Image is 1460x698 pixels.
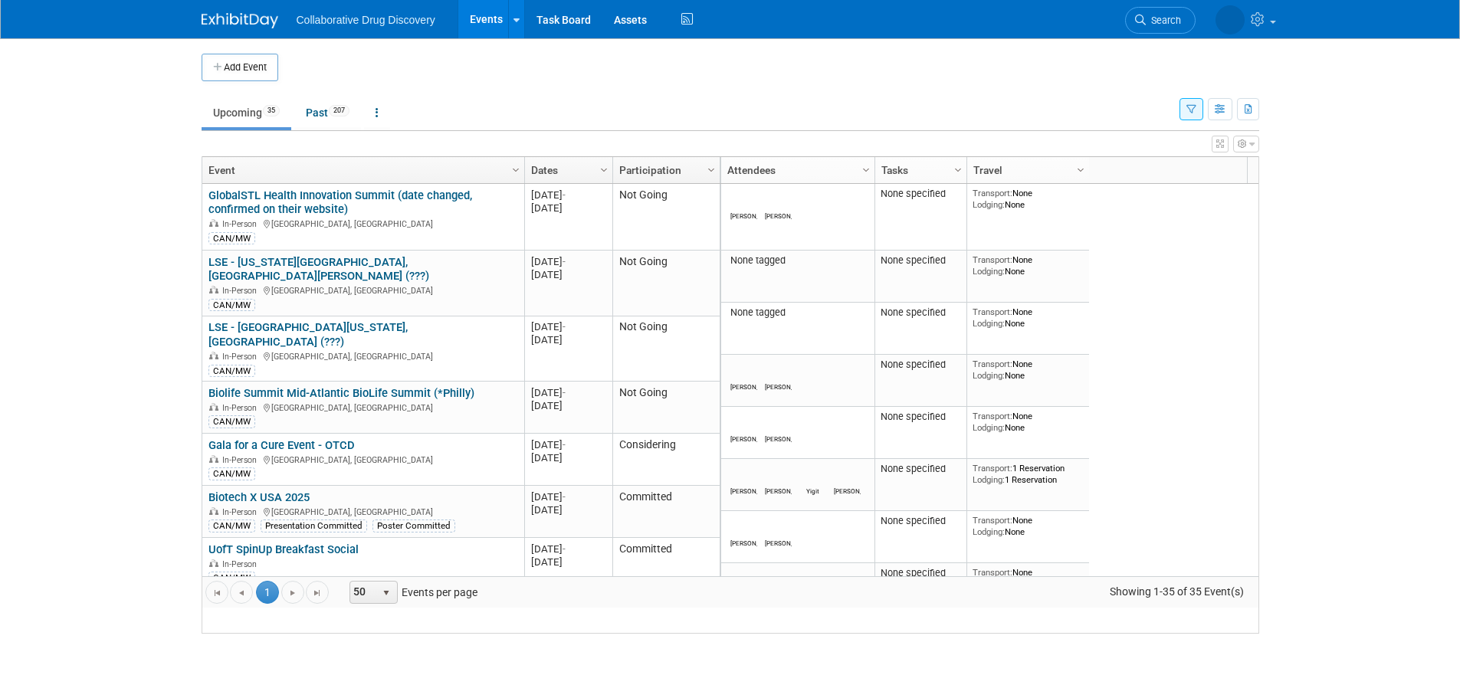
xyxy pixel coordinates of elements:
[769,415,788,433] img: Michael Woodhouse
[973,188,1012,198] span: Transport:
[730,210,757,220] div: Evan Moriarity
[222,286,261,296] span: In-Person
[881,157,956,183] a: Tasks
[612,184,720,251] td: Not Going
[261,519,367,532] div: Presentation Committed
[531,490,605,503] div: [DATE]
[531,542,605,555] div: [DATE]
[531,202,605,215] div: [DATE]
[531,451,605,464] div: [DATE]
[209,352,218,359] img: In-Person Event
[619,157,710,183] a: Participation
[222,507,261,517] span: In-Person
[563,491,566,503] span: -
[730,381,757,391] div: Matthew Harris
[973,266,1005,277] span: Lodging:
[208,386,474,400] a: Biolife Summit Mid-Atlantic BioLife Summit (*Philly)
[380,587,392,599] span: select
[1125,7,1196,34] a: Search
[881,359,960,371] div: None specified
[838,467,857,485] img: Jacqueline Macia
[222,559,261,569] span: In-Person
[881,254,960,267] div: None specified
[208,283,517,297] div: [GEOGRAPHIC_DATA], [GEOGRAPHIC_DATA]
[208,188,472,217] a: GlobalSTL Health Innovation Summit (date changed, confirmed on their website)
[208,157,514,183] a: Event
[612,434,720,486] td: Considering
[1072,157,1089,180] a: Column Settings
[612,538,720,590] td: Committed
[952,164,964,176] span: Column Settings
[765,210,792,220] div: Michael Woodhouse
[202,54,278,81] button: Add Event
[531,268,605,281] div: [DATE]
[973,199,1005,210] span: Lodging:
[973,463,1012,474] span: Transport:
[208,438,355,452] a: Gala for a Cure Event - OTCD
[208,232,255,244] div: CAN/MW
[208,255,429,283] a: LSE - [US_STATE][GEOGRAPHIC_DATA], [GEOGRAPHIC_DATA][PERSON_NAME] (???)
[973,254,1012,265] span: Transport:
[881,463,960,475] div: None specified
[306,581,329,604] a: Go to the last page
[211,587,223,599] span: Go to the first page
[735,519,753,537] img: Michael Woodhouse
[209,507,218,515] img: In-Person Event
[531,386,605,399] div: [DATE]
[510,164,522,176] span: Column Settings
[287,587,299,599] span: Go to the next page
[727,306,868,319] div: None tagged
[973,188,1083,210] div: None None
[595,157,612,180] a: Column Settings
[563,321,566,333] span: -
[730,537,757,547] div: Michael Woodhouse
[208,519,255,532] div: CAN/MW
[208,505,517,518] div: [GEOGRAPHIC_DATA], [GEOGRAPHIC_DATA]
[209,286,218,293] img: In-Person Event
[598,164,610,176] span: Column Settings
[208,572,255,584] div: CAN/MW
[209,219,218,227] img: In-Person Event
[294,98,361,127] a: Past207
[222,352,261,362] span: In-Person
[222,403,261,413] span: In-Person
[222,455,261,465] span: In-Person
[281,581,304,604] a: Go to the next page
[973,474,1005,485] span: Lodging:
[735,467,753,485] img: James White
[297,14,435,26] span: Collaborative Drug Discovery
[727,254,868,267] div: None tagged
[735,192,753,210] img: Evan Moriarity
[799,485,826,495] div: Yigit Kucuk
[765,433,792,443] div: Michael Woodhouse
[973,306,1083,329] div: None None
[563,543,566,555] span: -
[563,387,566,398] span: -
[973,359,1012,369] span: Transport:
[329,105,349,116] span: 207
[263,105,280,116] span: 35
[531,438,605,451] div: [DATE]
[208,415,255,428] div: CAN/MW
[727,157,865,183] a: Attendees
[735,362,753,381] img: Matthew Harris
[202,98,291,127] a: Upcoming35
[256,581,279,604] span: 1
[973,411,1012,421] span: Transport:
[881,515,960,527] div: None specified
[563,439,566,451] span: -
[950,157,966,180] a: Column Settings
[612,382,720,434] td: Not Going
[208,453,517,466] div: [GEOGRAPHIC_DATA], [GEOGRAPHIC_DATA]
[563,256,566,267] span: -
[804,467,822,485] img: Yigit Kucuk
[612,486,720,538] td: Committed
[208,217,517,230] div: [GEOGRAPHIC_DATA], [GEOGRAPHIC_DATA]
[973,515,1083,537] div: None None
[507,157,524,180] a: Column Settings
[350,582,376,603] span: 50
[531,320,605,333] div: [DATE]
[372,519,455,532] div: Poster Committed
[209,403,218,411] img: In-Person Event
[765,485,792,495] div: Evan Moriarity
